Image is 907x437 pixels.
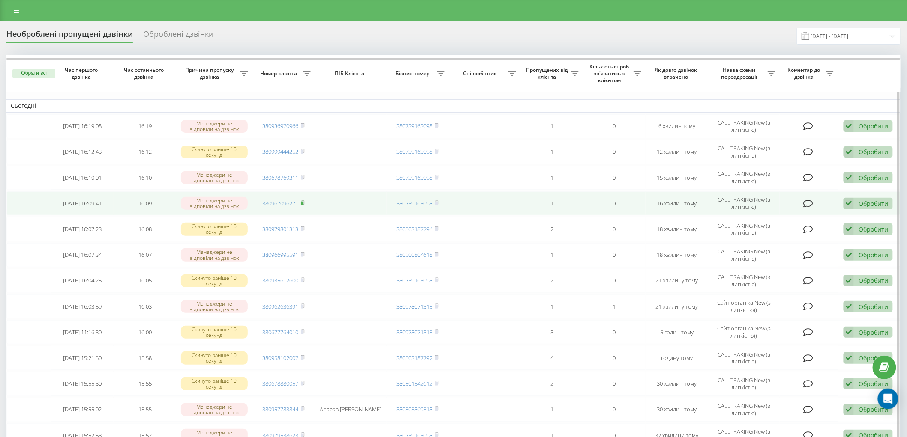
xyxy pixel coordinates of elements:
[51,114,114,138] td: [DATE] 16:19:08
[520,191,583,215] td: 1
[646,166,708,190] td: 15 хвилин тому
[859,380,888,388] div: Обробити
[583,166,646,190] td: 0
[114,372,176,395] td: 15:55
[859,148,888,156] div: Обробити
[263,225,299,233] a: 380979801313
[646,398,708,422] td: 30 хвилин тому
[51,166,114,190] td: [DATE] 16:10:01
[397,276,433,284] a: 380739163098
[520,166,583,190] td: 1
[520,320,583,344] td: 3
[520,217,583,241] td: 2
[397,225,433,233] a: 380503187794
[708,372,780,395] td: CALLTRAKING New (з липкістю)
[646,269,708,293] td: 21 хвилину тому
[520,346,583,370] td: 4
[263,303,299,310] a: 380962636391
[859,303,888,311] div: Обробити
[114,243,176,267] td: 16:07
[114,320,176,344] td: 16:00
[121,67,169,80] span: Час останнього дзвінка
[859,251,888,259] div: Обробити
[181,197,248,210] div: Менеджери не відповіли на дзвінок
[397,405,433,413] a: 380505869518
[315,398,387,422] td: Апасов [PERSON_NAME]
[587,63,634,83] span: Кількість спроб зв'язатись з клієнтом
[583,320,646,344] td: 0
[520,294,583,318] td: 1
[51,398,114,422] td: [DATE] 15:55:02
[263,199,299,207] a: 380967096271
[263,122,299,130] a: 380936970966
[6,30,133,43] div: Необроблені пропущені дзвінки
[114,346,176,370] td: 15:58
[6,99,901,112] td: Сьогодні
[114,269,176,293] td: 16:05
[525,67,571,80] span: Пропущених від клієнта
[114,294,176,318] td: 16:03
[397,148,433,155] a: 380739163098
[646,346,708,370] td: годину тому
[583,191,646,215] td: 0
[453,70,509,77] span: Співробітник
[646,294,708,318] td: 21 хвилину тому
[180,67,240,80] span: Причина пропуску дзвінка
[263,174,299,181] a: 380678769311
[859,122,888,130] div: Обробити
[859,354,888,362] div: Обробити
[181,377,248,390] div: Скинуто раніше 10 секунд
[263,405,299,413] a: 380957783844
[51,217,114,241] td: [DATE] 16:07:23
[263,328,299,336] a: 380677764010
[583,398,646,422] td: 0
[263,354,299,362] a: 380958102007
[114,114,176,138] td: 16:19
[520,372,583,395] td: 2
[708,243,780,267] td: CALLTRAKING New (з липкістю)
[181,120,248,133] div: Менеджери не відповіли на дзвінок
[520,114,583,138] td: 1
[257,70,303,77] span: Номер клієнта
[397,303,433,310] a: 380978071315
[708,320,780,344] td: Сайт органіка New (з липкістю))
[322,70,379,77] span: ПІБ Клієнта
[51,140,114,164] td: [DATE] 16:12:43
[51,346,114,370] td: [DATE] 15:21:50
[583,346,646,370] td: 0
[646,243,708,267] td: 18 хвилин тому
[51,243,114,267] td: [DATE] 16:07:34
[708,398,780,422] td: CALLTRAKING New (з липкістю)
[181,248,248,261] div: Менеджери не відповіли на дзвінок
[397,122,433,130] a: 380739163098
[878,389,898,409] div: Open Intercom Messenger
[784,67,826,80] span: Коментар до дзвінка
[397,380,433,387] a: 380501542612
[397,328,433,336] a: 380978071315
[583,269,646,293] td: 0
[708,191,780,215] td: CALLTRAKING New (з липкістю)
[397,251,433,259] a: 380500804618
[708,140,780,164] td: CALLTRAKING New (з липкістю)
[708,269,780,293] td: CALLTRAKING New (з липкістю)
[181,146,248,158] div: Скинуто раніше 10 секунд
[583,217,646,241] td: 0
[51,372,114,395] td: [DATE] 15:55:30
[583,294,646,318] td: 1
[181,403,248,416] div: Менеджери не відповіли на дзвінок
[653,67,701,80] span: Як довго дзвінок втрачено
[263,380,299,387] a: 380678880057
[646,114,708,138] td: 6 хвилин тому
[859,199,888,208] div: Обробити
[181,300,248,313] div: Менеджери не відповіли на дзвінок
[51,191,114,215] td: [DATE] 16:09:41
[859,405,888,413] div: Обробити
[263,148,299,155] a: 380999444252
[114,140,176,164] td: 16:12
[397,199,433,207] a: 380739163098
[51,294,114,318] td: [DATE] 16:03:59
[181,223,248,235] div: Скинуто раніше 10 секунд
[520,398,583,422] td: 1
[859,174,888,182] div: Обробити
[181,171,248,184] div: Менеджери не відповіли на дзвінок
